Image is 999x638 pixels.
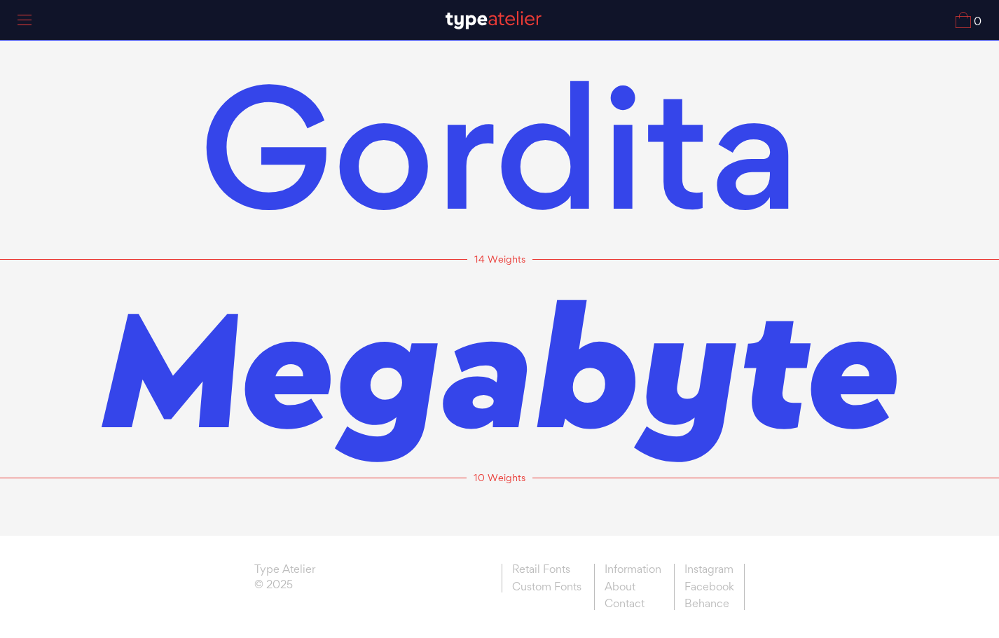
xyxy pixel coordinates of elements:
span: © 2025 [254,579,315,595]
a: Behance [674,595,745,610]
span: 0 [971,16,981,28]
a: Information [594,564,671,578]
img: Cart_Icon.svg [956,12,971,28]
a: Contact [594,595,671,610]
a: Retail Fonts [502,564,591,578]
a: 0 [956,12,981,28]
a: About [594,578,671,596]
a: Gordita [199,59,800,241]
a: Type Atelier [254,564,315,579]
a: Facebook [674,578,745,596]
img: TA_Logo.svg [446,11,542,29]
a: Megabyte [100,277,899,459]
span: Megabyte [100,258,899,479]
span: Gordita [199,32,800,268]
a: Instagram [674,564,745,578]
a: Custom Fonts [502,578,591,593]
